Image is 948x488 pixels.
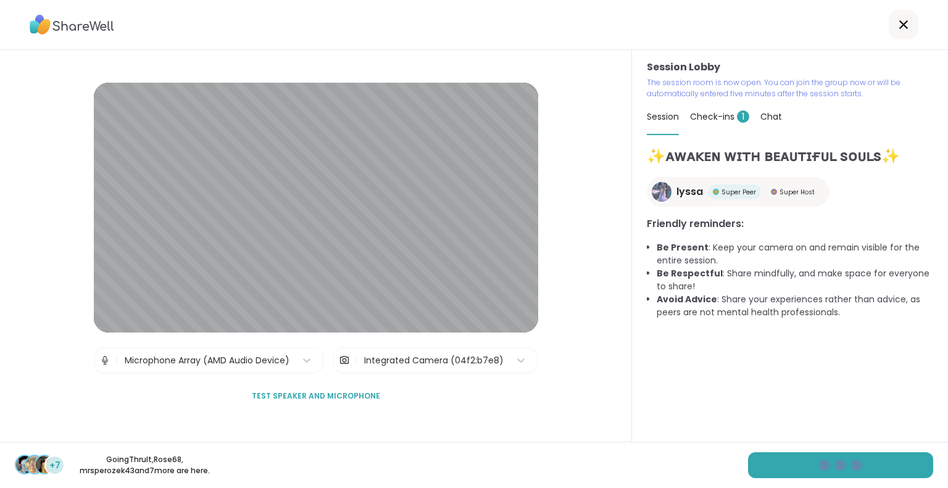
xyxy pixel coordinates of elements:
[652,182,671,202] img: lyssa
[657,293,717,305] b: Avoid Advice
[780,188,815,197] span: Super Host
[647,60,933,75] h3: Session Lobby
[125,354,289,367] div: Microphone Array (AMD Audio Device)
[647,145,933,167] h1: ✨ᴀᴡᴀᴋᴇɴ ᴡɪᴛʜ ʙᴇᴀᴜᴛɪғᴜʟ sᴏᴜʟs✨
[75,454,214,476] p: GoingThruIt , Rose68 , mrsperozek43 and 7 more are here.
[36,456,53,473] img: mrsperozek43
[99,348,110,373] img: Microphone
[247,383,385,409] button: Test speaker and microphone
[657,293,933,319] li: : Share your experiences rather than advice, as peers are not mental health professionals.
[647,177,829,207] a: lyssalyssaSuper PeerSuper PeerSuper HostSuper Host
[647,110,679,123] span: Session
[16,456,33,473] img: GoingThruIt
[657,241,933,267] li: : Keep your camera on and remain visible for the entire session.
[760,110,782,123] span: Chat
[771,189,777,195] img: Super Host
[647,77,933,99] p: The session room is now open. You can join the group now or will be automatically entered five mi...
[657,267,933,293] li: : Share mindfully, and make space for everyone to share!
[30,10,114,39] img: ShareWell Logo
[115,348,118,373] span: |
[252,391,380,402] span: Test speaker and microphone
[713,189,719,195] img: Super Peer
[721,188,756,197] span: Super Peer
[657,241,709,254] b: Be Present
[676,184,703,199] span: lyssa
[26,456,43,473] img: Rose68
[355,348,358,373] span: |
[49,459,60,472] span: +7
[364,354,504,367] div: Integrated Camera (04f2:b7e8)
[647,217,933,231] h3: Friendly reminders:
[657,267,723,279] b: Be Respectful
[690,110,749,123] span: Check-ins
[737,110,749,123] span: 1
[339,348,350,373] img: Camera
